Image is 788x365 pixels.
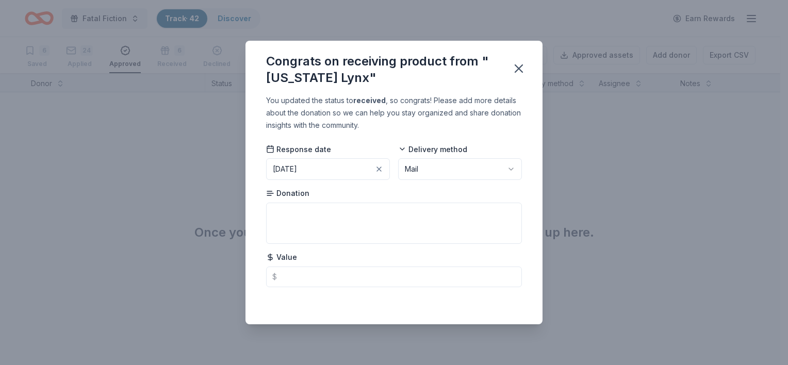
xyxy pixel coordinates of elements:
span: Donation [266,188,309,198]
div: You updated the status to , so congrats! Please add more details about the donation so we can hel... [266,94,522,131]
span: Value [266,252,297,262]
span: Response date [266,144,331,155]
div: Congrats on receiving product from "[US_STATE] Lynx" [266,53,499,86]
b: received [353,96,386,105]
button: [DATE] [266,158,390,180]
div: [DATE] [273,163,297,175]
span: Delivery method [398,144,467,155]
